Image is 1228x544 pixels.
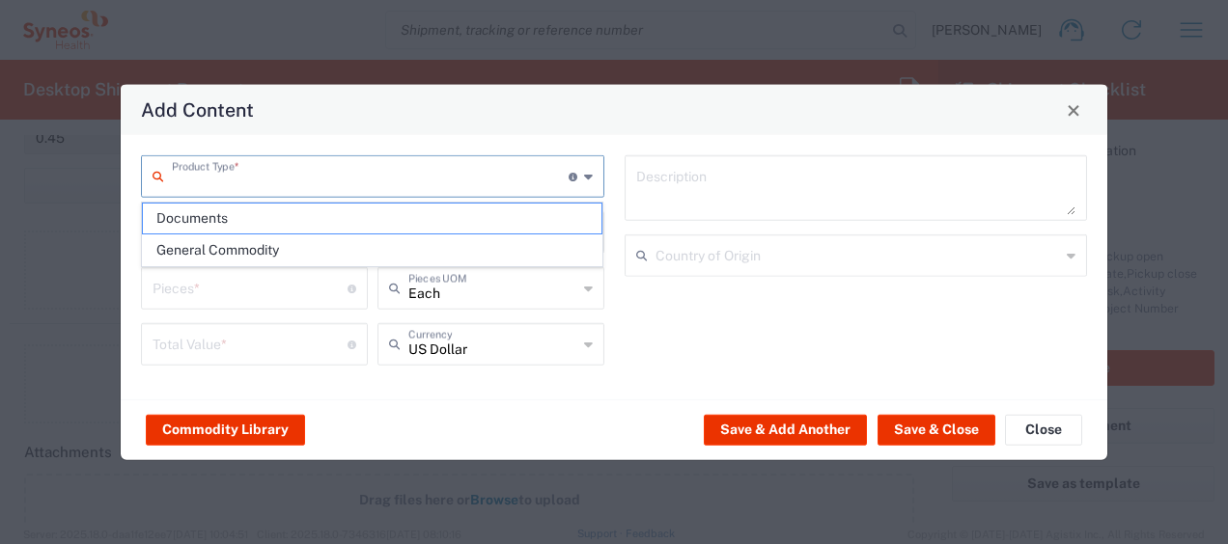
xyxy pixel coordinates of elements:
h4: Add Content [141,95,254,123]
button: Save & Add Another [704,414,867,445]
button: Close [1060,96,1087,123]
button: Close [1005,414,1082,445]
span: Documents [143,204,602,233]
span: General Commodity [143,235,602,265]
button: Save & Close [878,414,995,445]
button: Commodity Library [146,414,305,445]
